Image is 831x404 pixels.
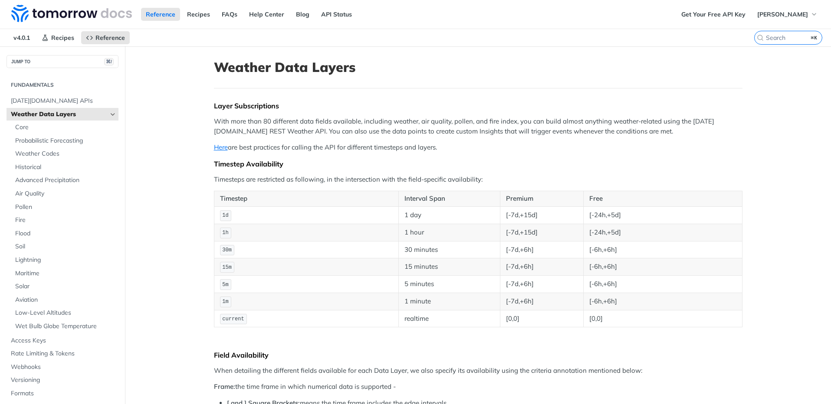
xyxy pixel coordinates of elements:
span: Webhooks [11,363,116,371]
a: Blog [291,8,314,21]
div: Field Availability [214,351,742,359]
span: Soil [15,242,116,251]
span: Aviation [15,296,116,304]
td: 1 day [399,206,500,224]
kbd: ⌘K [809,33,820,42]
span: ⌘/ [104,58,114,65]
td: [-24h,+5d] [584,224,742,241]
span: Access Keys [11,336,116,345]
strong: Frame: [214,382,235,391]
span: Weather Codes [15,150,116,158]
a: Formats [7,387,118,400]
a: Probabilistic Forecasting [11,134,118,147]
td: [-24h,+5d] [584,206,742,224]
td: 1 hour [399,224,500,241]
td: [-6h,+6h] [584,276,742,293]
span: current [222,316,244,322]
div: Timestep Availability [214,160,742,168]
span: 1d [222,212,228,218]
span: 30m [222,247,232,253]
a: Core [11,121,118,134]
a: Air Quality [11,187,118,200]
span: Wet Bulb Globe Temperature [15,322,116,331]
a: Here [214,143,228,151]
td: [-7d,+6h] [500,276,584,293]
a: Maritime [11,267,118,280]
a: Help Center [244,8,289,21]
span: Historical [15,163,116,172]
td: [-6h,+6h] [584,241,742,258]
td: [0,0] [584,310,742,327]
span: Recipes [51,34,74,42]
span: 15m [222,264,232,270]
p: When detailing the different fields available for each Data Layer, we also specify its availabili... [214,366,742,376]
span: Rate Limiting & Tokens [11,349,116,358]
td: 1 minute [399,293,500,310]
p: With more than 80 different data fields available, including weather, air quality, pollen, and fi... [214,117,742,136]
span: Probabilistic Forecasting [15,137,116,145]
td: 15 minutes [399,258,500,276]
span: Lightning [15,256,116,264]
span: Formats [11,389,116,398]
span: Reference [95,34,125,42]
h1: Weather Data Layers [214,59,742,75]
div: Layer Subscriptions [214,101,742,110]
span: 1m [222,299,228,305]
td: [-7d,+6h] [500,258,584,276]
a: Wet Bulb Globe Temperature [11,320,118,333]
span: Low-Level Altitudes [15,309,116,317]
a: FAQs [217,8,242,21]
a: Weather Codes [11,147,118,160]
p: are best practices for calling the API for different timesteps and layers. [214,143,742,153]
h2: Fundamentals [7,81,118,89]
th: Interval Span [399,191,500,207]
span: Maritime [15,269,116,278]
svg: Search [757,34,764,41]
a: Advanced Precipitation [11,174,118,187]
span: 5m [222,282,228,288]
td: [-7d,+6h] [500,241,584,258]
a: Solar [11,280,118,293]
th: Premium [500,191,584,207]
a: Fire [11,214,118,227]
button: JUMP TO⌘/ [7,55,118,68]
img: Tomorrow.io Weather API Docs [11,5,132,22]
td: [-7d,+15d] [500,224,584,241]
span: Advanced Precipitation [15,176,116,185]
a: Rate Limiting & Tokens [7,347,118,360]
td: 30 minutes [399,241,500,258]
p: Timesteps are restricted as following, in the intersection with the field-specific availability: [214,175,742,185]
p: the time frame in which numerical data is supported - [214,382,742,392]
a: Soil [11,240,118,253]
span: [DATE][DOMAIN_NAME] APIs [11,97,116,105]
span: v4.0.1 [9,31,35,44]
a: Recipes [37,31,79,44]
span: Weather Data Layers [11,110,107,119]
a: Low-Level Altitudes [11,306,118,319]
a: Reference [141,8,180,21]
a: Pollen [11,201,118,214]
span: Fire [15,216,116,225]
a: [DATE][DOMAIN_NAME] APIs [7,94,118,108]
a: Reference [81,31,130,44]
span: Air Quality [15,189,116,198]
a: Recipes [182,8,215,21]
a: Historical [11,161,118,174]
span: Versioning [11,376,116,384]
a: Versioning [7,374,118,387]
td: [-6h,+6h] [584,258,742,276]
span: Solar [15,282,116,291]
th: Free [584,191,742,207]
span: 1h [222,230,228,236]
a: Get Your Free API Key [677,8,750,21]
a: Weather Data LayersHide subpages for Weather Data Layers [7,108,118,121]
a: Access Keys [7,334,118,347]
button: [PERSON_NAME] [752,8,822,21]
td: [-7d,+15d] [500,206,584,224]
td: [-6h,+6h] [584,293,742,310]
span: Flood [15,229,116,238]
td: 5 minutes [399,276,500,293]
a: API Status [316,8,357,21]
button: Hide subpages for Weather Data Layers [109,111,116,118]
td: [-7d,+6h] [500,293,584,310]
